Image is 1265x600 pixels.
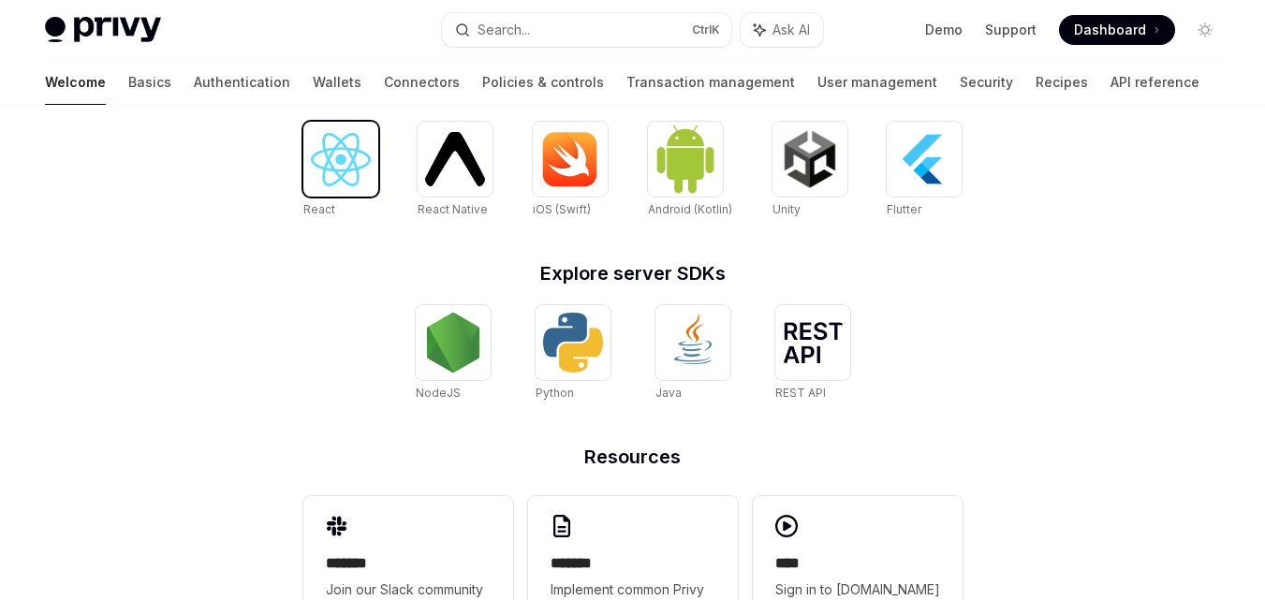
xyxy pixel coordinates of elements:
[772,202,801,216] span: Unity
[128,60,171,105] a: Basics
[1190,15,1220,45] button: Toggle dark mode
[303,264,963,283] h2: Explore server SDKs
[45,60,106,105] a: Welcome
[423,313,483,373] img: NodeJS
[783,322,843,363] img: REST API
[540,131,600,187] img: iOS (Swift)
[887,122,962,219] a: FlutterFlutter
[780,129,840,189] img: Unity
[416,305,491,402] a: NodeJSNodeJS
[1111,60,1199,105] a: API reference
[775,386,826,400] span: REST API
[303,447,963,466] h2: Resources
[648,202,732,216] span: Android (Kotlin)
[887,202,921,216] span: Flutter
[775,305,850,402] a: REST APIREST API
[194,60,290,105] a: Authentication
[663,313,723,373] img: Java
[925,21,963,39] a: Demo
[543,313,603,373] img: Python
[985,21,1037,39] a: Support
[655,124,715,194] img: Android (Kotlin)
[626,60,795,105] a: Transaction management
[442,13,732,47] button: Search...CtrlK
[894,129,954,189] img: Flutter
[418,122,493,219] a: React NativeReact Native
[303,122,378,219] a: ReactReact
[655,386,682,400] span: Java
[45,17,161,43] img: light logo
[536,305,610,402] a: PythonPython
[478,19,530,41] div: Search...
[655,305,730,402] a: JavaJava
[741,13,823,47] button: Ask AI
[311,133,371,186] img: React
[536,386,574,400] span: Python
[772,122,847,219] a: UnityUnity
[482,60,604,105] a: Policies & controls
[384,60,460,105] a: Connectors
[960,60,1013,105] a: Security
[648,122,732,219] a: Android (Kotlin)Android (Kotlin)
[1036,60,1088,105] a: Recipes
[1074,21,1146,39] span: Dashboard
[692,22,720,37] span: Ctrl K
[418,202,488,216] span: React Native
[303,202,335,216] span: React
[425,132,485,185] img: React Native
[416,386,461,400] span: NodeJS
[533,202,591,216] span: iOS (Swift)
[1059,15,1175,45] a: Dashboard
[533,122,608,219] a: iOS (Swift)iOS (Swift)
[772,21,810,39] span: Ask AI
[313,60,361,105] a: Wallets
[817,60,937,105] a: User management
